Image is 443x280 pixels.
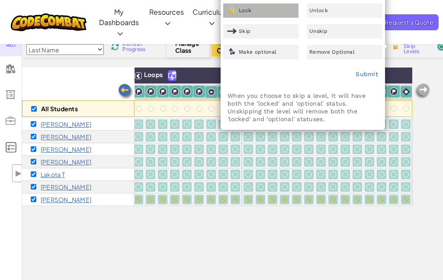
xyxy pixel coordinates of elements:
[220,88,227,96] img: IconPracticeLevel.svg
[147,87,155,96] img: IconChallengeLevel.svg
[193,7,228,16] span: Curriculum
[402,88,410,96] img: IconIntro.svg
[122,42,149,52] span: Refresh Progress
[227,48,237,56] img: IconOptionalLevel.svg
[149,7,184,16] span: Resources
[390,87,398,96] img: IconChallengeLevel.svg
[11,13,87,31] img: CodeCombat logo
[41,158,91,165] p: Andre Kervin
[239,29,250,34] span: Skip
[168,71,176,80] img: IconUnlockWithCall.svg
[144,71,163,78] span: Loops
[309,8,328,13] span: Unlock
[208,88,215,96] img: IconPracticeLevel.svg
[239,8,251,13] span: Lock
[159,87,167,96] img: IconChallengeLevel.svg
[175,40,201,54] span: Manage Class
[379,14,439,30] a: Request a Quote
[41,171,65,178] p: Lakota T
[135,87,143,96] img: IconChallengeLevel.svg
[183,87,191,96] img: IconChallengeLevel.svg
[171,87,179,96] img: IconChallengeLevel.svg
[228,92,378,123] p: When you choose to skip a level, it will have both the 'locked' and 'optional' status. Unskipping...
[41,146,91,153] p: Jakari Jones
[195,87,203,96] img: IconChallengeLevel.svg
[391,42,400,50] img: IconLock.svg
[15,167,22,180] span: ▶
[404,39,429,54] span: Lock or Skip Levels
[111,43,119,51] img: IconReload.svg
[239,49,276,55] span: Make optional
[356,71,378,77] a: Submit
[41,105,78,112] p: All Students
[414,83,431,100] img: Arrow_Left_Inactive.png
[41,183,91,190] p: Jillian Walley
[117,83,135,100] img: Arrow_Left.png
[309,49,355,55] span: Remove Optional
[309,29,327,34] span: Unskip
[227,27,237,35] img: IconSkippedLevel.svg
[41,121,91,128] p: Baelee Clark
[99,7,139,27] span: My Dashboards
[41,196,91,203] p: Lillian Webb
[41,133,91,140] p: Jacquelin Escobar
[227,6,237,14] img: IconLock.svg
[212,37,250,57] button: Assign Content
